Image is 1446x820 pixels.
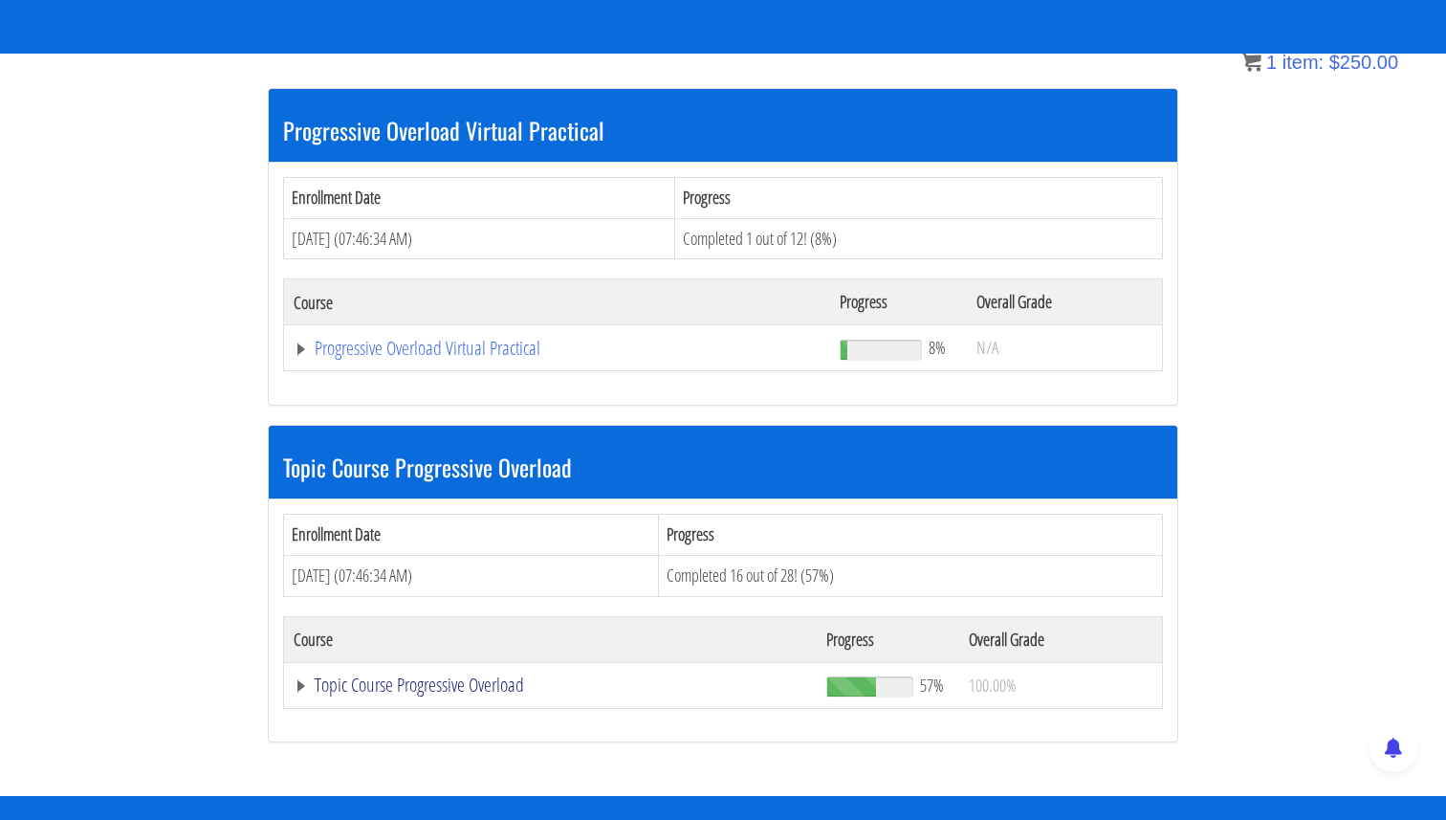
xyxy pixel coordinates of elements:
h3: Topic Course Progressive Overload [283,454,1163,479]
h3: Progressive Overload Virtual Practical [283,118,1163,143]
td: 100.00% [959,662,1162,708]
a: 1 item: $250.00 [1242,52,1398,73]
td: [DATE] (07:46:34 AM) [284,218,675,259]
a: Progressive Overload Virtual Practical [294,339,821,358]
span: 8% [929,337,946,358]
th: Progress [830,279,968,325]
th: Course [284,279,830,325]
th: Overall Grade [967,279,1162,325]
th: Progress [817,616,959,662]
span: 57% [920,675,944,696]
th: Overall Grade [959,616,1162,662]
a: Topic Course Progressive Overload [294,676,807,695]
th: Progress [675,177,1163,218]
span: 1 [1266,52,1277,73]
th: Progress [659,515,1163,556]
td: [DATE] (07:46:34 AM) [284,555,659,596]
td: N/A [967,325,1162,371]
span: $ [1329,52,1340,73]
span: item: [1282,52,1324,73]
bdi: 250.00 [1329,52,1398,73]
th: Enrollment Date [284,515,659,556]
img: icon11.png [1242,53,1261,72]
td: Completed 16 out of 28! (57%) [659,555,1163,596]
th: Enrollment Date [284,177,675,218]
td: Completed 1 out of 12! (8%) [675,218,1163,259]
th: Course [284,616,818,662]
